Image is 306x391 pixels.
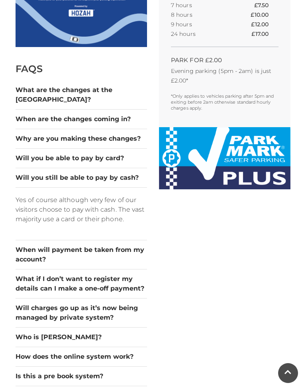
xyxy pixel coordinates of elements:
[159,127,290,189] img: Park-Mark-Plus-LG.jpeg
[16,114,147,124] button: When are the changes coming in?
[171,56,279,64] h2: PARK FOR £2.00
[16,85,147,104] button: What are the changes at the [GEOGRAPHIC_DATA]?
[16,371,147,381] button: Is this a pre book system?
[16,173,147,183] button: Will you still be able to pay by cash?
[16,245,147,264] button: When will payment be taken from my account?
[171,0,230,10] th: 7 hours
[16,303,147,322] button: Will charges go up as it’s now being managed by private system?
[171,10,230,20] th: 8 hours
[171,66,279,85] p: Evening parking (5pm - 2am) is just £2.00*
[171,20,230,29] th: 9 hours
[16,332,147,342] button: Who is [PERSON_NAME]?
[171,93,279,111] p: *Only applies to vehicles parking after 5pm and exiting before 2am otherwise standard hourly char...
[16,153,147,163] button: Will you be able to pay by card?
[16,274,147,293] button: What if I don’t want to register my details can I make a one-off payment?
[251,10,279,20] th: £10.00
[254,0,279,10] th: £7.50
[16,63,43,75] span: FAQS
[16,134,147,143] button: Why are you making these changes?
[16,352,147,362] button: How does the online system work?
[16,195,147,224] p: Yes of course although very few of our visitors choose to pay with cash. The vast majority use a ...
[251,20,279,29] th: £12.00
[171,29,230,39] th: 24 hours
[251,29,279,39] th: £17.00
